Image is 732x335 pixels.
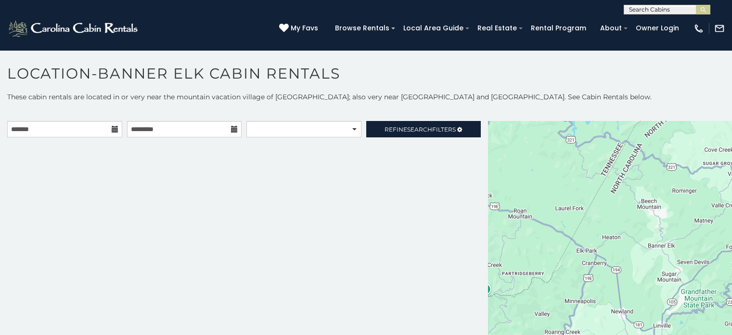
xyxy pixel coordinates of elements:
[398,21,468,36] a: Local Area Guide
[330,21,394,36] a: Browse Rentals
[714,23,725,34] img: mail-regular-white.png
[407,126,432,133] span: Search
[595,21,627,36] a: About
[366,121,481,137] a: RefineSearchFilters
[279,23,321,34] a: My Favs
[291,23,318,33] span: My Favs
[385,126,456,133] span: Refine Filters
[693,23,704,34] img: phone-regular-white.png
[7,19,141,38] img: White-1-2.png
[473,21,522,36] a: Real Estate
[631,21,684,36] a: Owner Login
[526,21,591,36] a: Rental Program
